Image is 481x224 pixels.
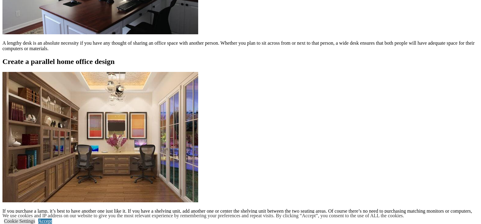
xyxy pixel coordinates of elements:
[2,213,404,218] div: We use cookies and IP address on our website to give you the most relevant experience by remember...
[2,72,198,202] img: home office design
[38,218,52,224] a: Accept
[2,208,479,219] p: If you purchase a lamp, it’s best to have another one just like it. If you have a shelving unit, ...
[4,218,35,224] a: Cookie Settings
[2,58,115,65] b: Create a parallel home office design
[2,40,479,51] p: A lengthy desk is an absolute necessity if you have any thought of sharing an office space with a...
